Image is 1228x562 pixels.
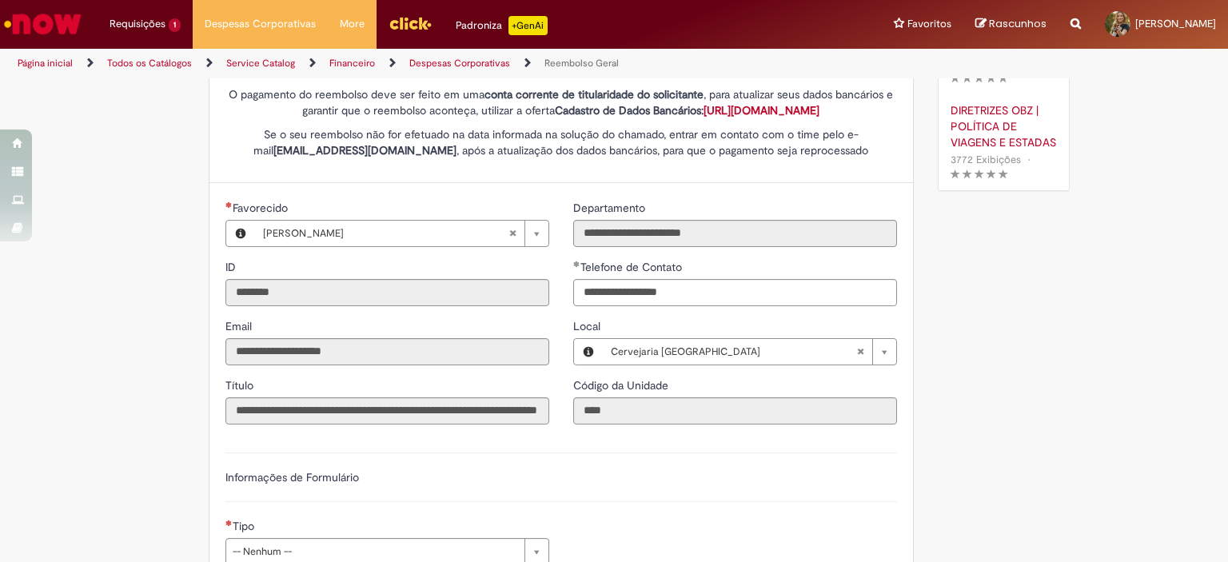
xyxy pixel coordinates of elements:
input: ID [225,279,549,306]
span: Favoritos [907,16,951,32]
span: Somente leitura - Departamento [573,201,648,215]
a: Reembolso Geral [544,57,619,70]
input: Email [225,338,549,365]
img: click_logo_yellow_360x200.png [389,11,432,35]
label: Somente leitura - Departamento [573,200,648,216]
label: Somente leitura - Título [225,377,257,393]
span: Obrigatório Preenchido [225,201,233,208]
span: Necessários - Favorecido [233,201,291,215]
a: DIRETRIZES OBZ | POLÍTICA DE VIAGENS E ESTADAS [951,102,1057,150]
span: Somente leitura - Título [225,378,257,393]
a: Todos os Catálogos [107,57,192,70]
span: Somente leitura - ID [225,260,239,274]
span: Tipo [233,519,257,533]
ul: Trilhas de página [12,49,807,78]
p: Se o seu reembolso não for efetuado na data informada na solução do chamado, entrar em contato co... [225,126,897,158]
span: [PERSON_NAME] [263,221,508,246]
button: Local, Visualizar este registro Cervejaria Minas Gerais [574,339,603,365]
p: +GenAi [508,16,548,35]
span: More [340,16,365,32]
span: Local [573,319,604,333]
a: Service Catalog [226,57,295,70]
label: Somente leitura - Código da Unidade [573,377,672,393]
label: Somente leitura - Email [225,318,255,334]
input: Título [225,397,549,424]
span: Cervejaria [GEOGRAPHIC_DATA] [611,339,856,365]
span: Rascunhos [989,16,1047,31]
span: 3772 Exibições [951,153,1021,166]
p: O pagamento do reembolso deve ser feito em uma , para atualizar seus dados bancários e garantir q... [225,86,897,118]
a: Financeiro [329,57,375,70]
label: Informações de Formulário [225,470,359,484]
a: [PERSON_NAME]Limpar campo Favorecido [255,221,548,246]
span: Telefone de Contato [580,260,685,274]
button: Favorecido, Visualizar este registro Nicoly Teixeira Rosa Goncalves [226,221,255,246]
a: Rascunhos [975,17,1047,32]
span: • [1024,149,1034,170]
input: Telefone de Contato [573,279,897,306]
span: Somente leitura - Email [225,319,255,333]
abbr: Limpar campo Local [848,339,872,365]
span: Requisições [110,16,165,32]
strong: conta corrente de titularidade do solicitante [484,87,704,102]
abbr: Limpar campo Favorecido [500,221,524,246]
span: Despesas Corporativas [205,16,316,32]
span: [PERSON_NAME] [1135,17,1216,30]
span: Somente leitura - Código da Unidade [573,378,672,393]
label: Somente leitura - ID [225,259,239,275]
input: Departamento [573,220,897,247]
a: [URL][DOMAIN_NAME] [704,103,819,118]
a: Despesas Corporativas [409,57,510,70]
input: Código da Unidade [573,397,897,424]
a: Cervejaria [GEOGRAPHIC_DATA]Limpar campo Local [603,339,896,365]
div: Padroniza [456,16,548,35]
a: Página inicial [18,57,73,70]
span: Obrigatório Preenchido [573,261,580,267]
strong: Cadastro de Dados Bancários: [555,103,819,118]
img: ServiceNow [2,8,84,40]
strong: [EMAIL_ADDRESS][DOMAIN_NAME] [273,143,457,157]
span: Necessários [225,520,233,526]
span: 1 [169,18,181,32]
